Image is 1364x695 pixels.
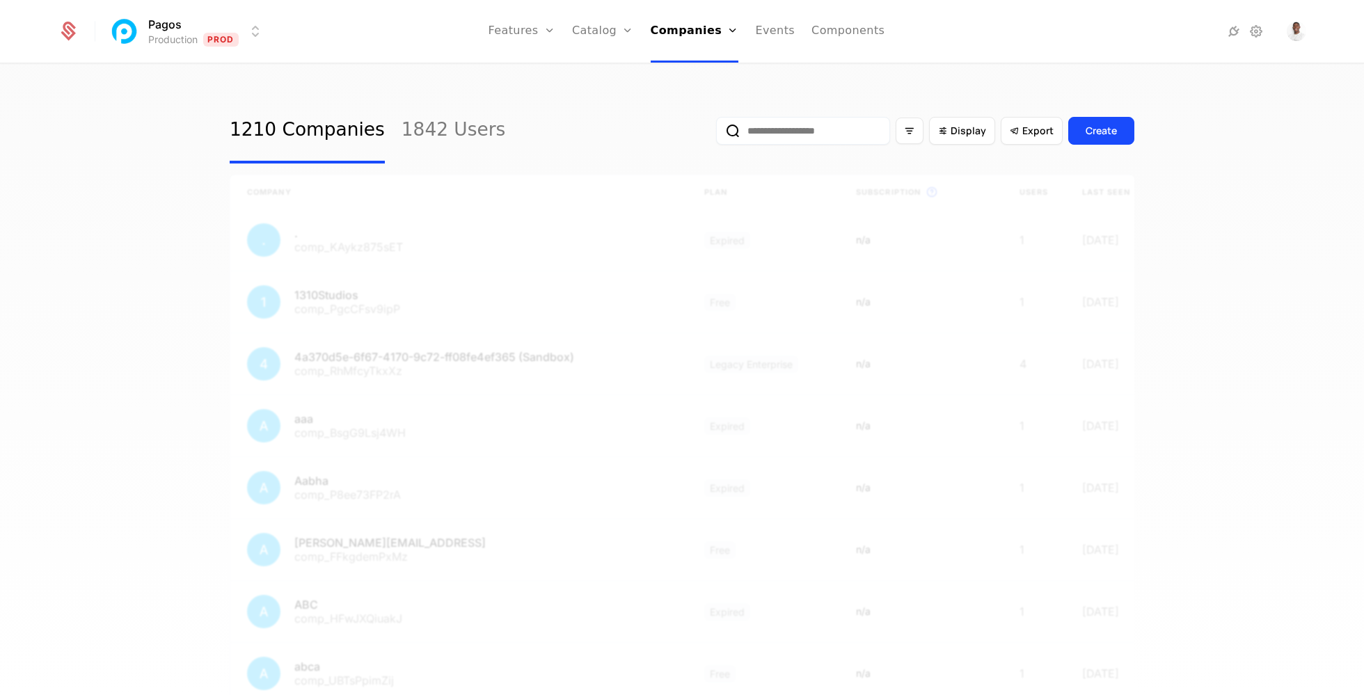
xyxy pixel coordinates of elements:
button: Display [929,117,995,145]
a: Integrations [1226,23,1242,40]
span: Pagos [148,16,182,33]
span: Prod [203,33,239,47]
a: 1842 Users [402,98,505,163]
a: Settings [1248,23,1264,40]
span: Export [1022,124,1054,138]
button: Filter options [896,118,923,144]
button: Export [1001,117,1063,145]
div: Production [148,33,198,47]
a: 1210 Companies [230,98,385,163]
button: Open user button [1287,22,1306,41]
img: Pagos [108,15,141,48]
button: Create [1068,117,1134,145]
div: Create [1086,124,1117,138]
img: LJ Durante [1287,22,1306,41]
button: Select environment [112,16,264,47]
span: Display [951,124,986,138]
